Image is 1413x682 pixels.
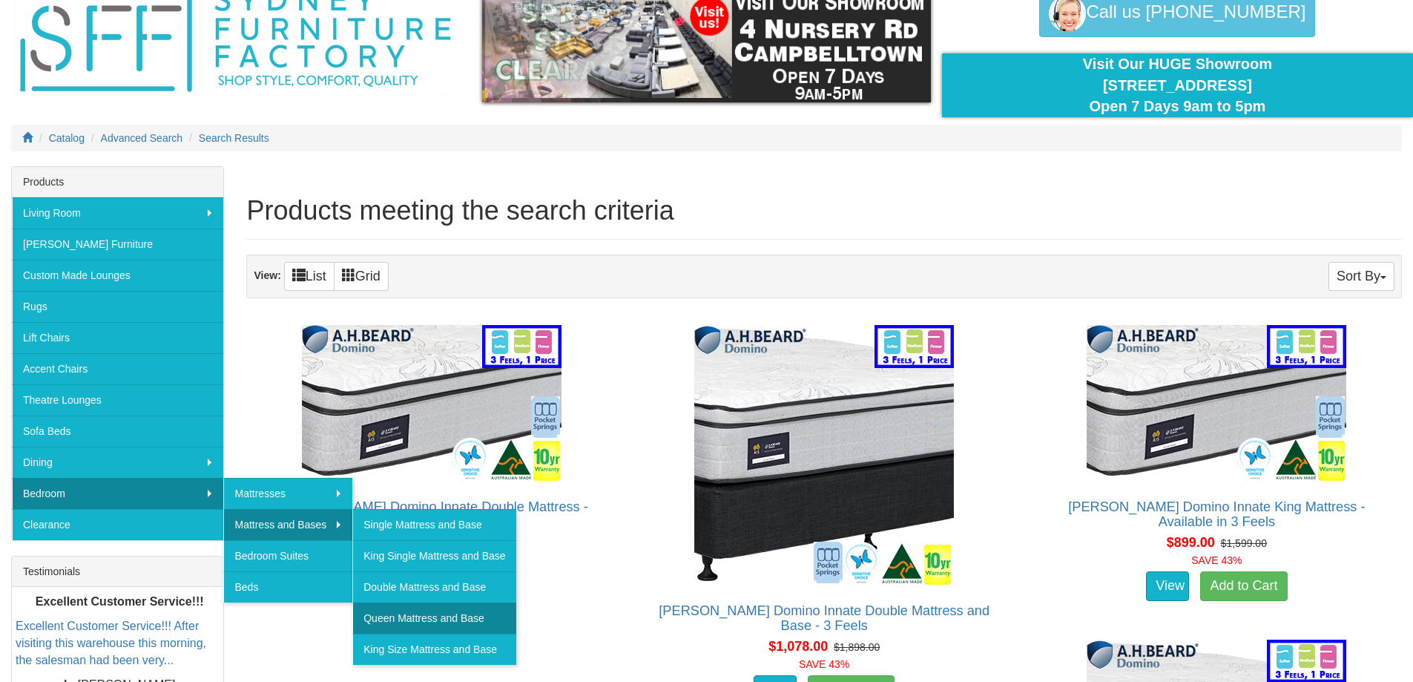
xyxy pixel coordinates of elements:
[1146,571,1189,601] a: View
[12,229,223,260] a: [PERSON_NAME] Furniture
[834,641,880,653] del: $1,898.00
[49,132,85,144] a: Catalog
[275,499,588,529] a: [PERSON_NAME] Domino Innate Double Mattress - Available in 3 Feels
[799,658,849,670] font: SAVE 43%
[12,416,223,447] a: Sofa Beds
[36,595,204,608] b: Excellent Customer Service!!!
[352,571,516,603] a: Double Mattress and Base
[768,639,828,654] span: $1,078.00
[12,478,223,509] a: Bedroom
[12,197,223,229] a: Living Room
[199,132,269,144] a: Search Results
[101,132,183,144] a: Advanced Search
[12,260,223,291] a: Custom Made Lounges
[12,509,223,540] a: Clearance
[659,603,989,633] a: [PERSON_NAME] Domino Innate Double Mattress and Base - 3 Feels
[352,603,516,634] a: Queen Mattress and Base
[298,321,565,485] img: A.H Beard Domino Innate Double Mattress - Available in 3 Feels
[16,620,206,666] a: Excellent Customer Service!!! After visiting this warehouse this morning, the salesman had been v...
[12,167,223,197] div: Products
[352,634,516,665] a: King Size Mattress and Base
[246,196,1402,226] h1: Products meeting the search criteria
[1083,321,1350,485] img: A.H Beard Domino Innate King Mattress - Available in 3 Feels
[12,557,223,587] div: Testimonials
[12,291,223,322] a: Rugs
[691,321,958,588] img: A.H Beard Domino Innate Double Mattress and Base - 3 Feels
[352,509,516,540] a: Single Mattress and Base
[223,540,352,571] a: Bedroom Suites
[1167,535,1215,550] span: $899.00
[12,447,223,478] a: Dining
[12,384,223,416] a: Theatre Lounges
[12,353,223,384] a: Accent Chairs
[254,269,280,281] strong: View:
[1191,554,1242,566] font: SAVE 43%
[352,540,516,571] a: King Single Mattress and Base
[12,322,223,353] a: Lift Chairs
[223,509,352,540] a: Mattress and Bases
[1068,499,1365,529] a: [PERSON_NAME] Domino Innate King Mattress - Available in 3 Feels
[953,53,1402,117] div: Visit Our HUGE Showroom [STREET_ADDRESS] Open 7 Days 9am to 5pm
[1328,262,1394,291] button: Sort By
[1221,537,1267,549] del: $1,599.00
[223,571,352,603] a: Beds
[284,262,335,291] a: List
[334,262,389,291] a: Grid
[1200,571,1287,601] a: Add to Cart
[223,478,352,509] a: Mattresses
